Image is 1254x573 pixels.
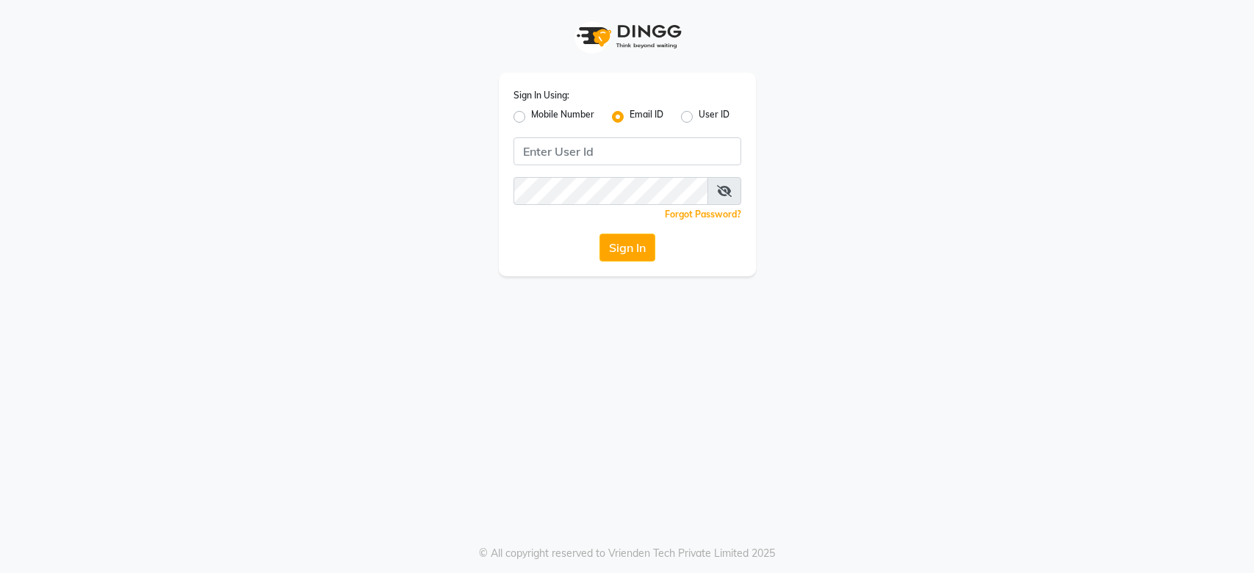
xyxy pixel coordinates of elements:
a: Forgot Password? [665,209,741,220]
input: Username [514,177,708,205]
label: Email ID [630,108,663,126]
button: Sign In [599,234,655,262]
label: User ID [699,108,729,126]
input: Username [514,137,741,165]
label: Sign In Using: [514,89,569,102]
label: Mobile Number [531,108,594,126]
img: logo1.svg [569,15,686,58]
